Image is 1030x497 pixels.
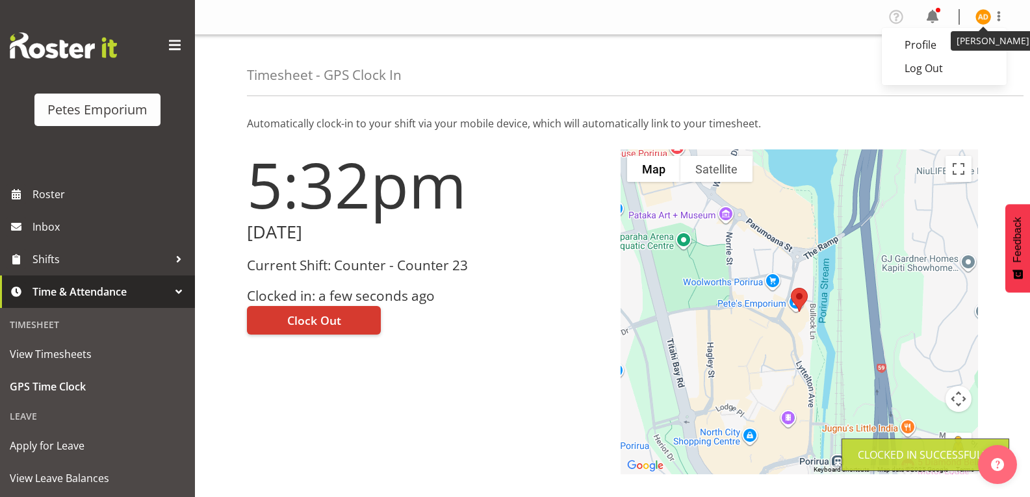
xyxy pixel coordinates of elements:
[247,306,381,335] button: Clock Out
[32,217,188,236] span: Inbox
[10,32,117,58] img: Rosterit website logo
[247,288,605,303] h3: Clocked in: a few seconds ago
[3,403,192,429] div: Leave
[47,100,148,120] div: Petes Emporium
[882,33,1007,57] a: Profile
[882,57,1007,80] a: Log Out
[975,9,991,25] img: amelia-denz7002.jpg
[991,458,1004,471] img: help-xxl-2.png
[247,258,605,273] h3: Current Shift: Counter - Counter 23
[680,156,753,182] button: Show satellite imagery
[32,249,169,269] span: Shifts
[10,468,185,488] span: View Leave Balances
[814,465,869,474] button: Keyboard shortcuts
[3,311,192,338] div: Timesheet
[946,433,972,459] button: Drag Pegman onto the map to open Street View
[624,457,667,474] img: Google
[1005,204,1030,292] button: Feedback - Show survey
[10,344,185,364] span: View Timesheets
[1012,217,1024,262] span: Feedback
[3,370,192,403] a: GPS Time Clock
[247,149,605,220] h1: 5:32pm
[247,222,605,242] h2: [DATE]
[946,156,972,182] button: Toggle fullscreen view
[32,282,169,301] span: Time & Attendance
[858,447,993,463] div: Clocked in Successfully
[247,116,978,131] p: Automatically clock-in to your shift via your mobile device, which will automatically link to you...
[10,377,185,396] span: GPS Time Clock
[3,338,192,370] a: View Timesheets
[3,462,192,494] a: View Leave Balances
[32,185,188,204] span: Roster
[946,386,972,412] button: Map camera controls
[247,68,402,83] h4: Timesheet - GPS Clock In
[624,457,667,474] a: Open this area in Google Maps (opens a new window)
[287,312,341,329] span: Clock Out
[10,436,185,455] span: Apply for Leave
[627,156,680,182] button: Show street map
[3,429,192,462] a: Apply for Leave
